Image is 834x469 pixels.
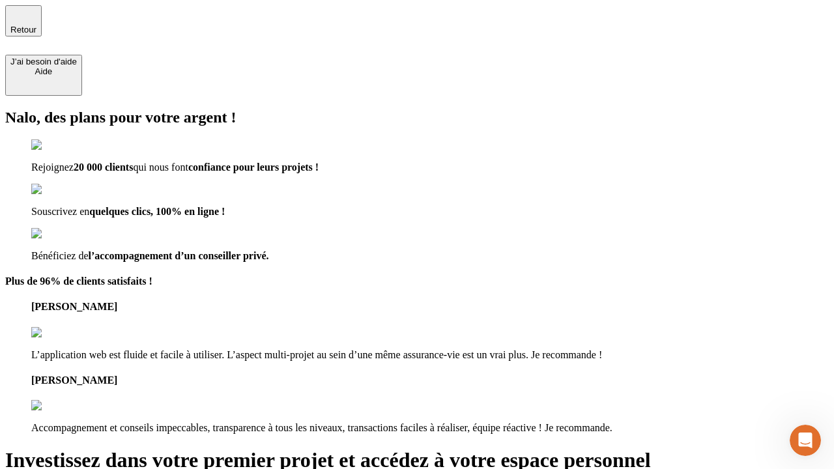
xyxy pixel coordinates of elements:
img: reviews stars [31,400,96,412]
span: Souscrivez en [31,206,89,217]
span: Rejoignez [31,162,74,173]
button: Retour [5,5,42,36]
img: checkmark [31,228,87,240]
h2: Nalo, des plans pour votre argent ! [5,109,829,126]
h4: [PERSON_NAME] [31,375,829,386]
h4: [PERSON_NAME] [31,301,829,313]
p: Accompagnement et conseils impeccables, transparence à tous les niveaux, transactions faciles à r... [31,422,829,434]
div: J’ai besoin d'aide [10,57,77,66]
button: J’ai besoin d'aideAide [5,55,82,96]
img: reviews stars [31,327,96,339]
span: Retour [10,25,36,35]
div: Aide [10,66,77,76]
span: qui nous font [133,162,188,173]
p: L’application web est fluide et facile à utiliser. L’aspect multi-projet au sein d’une même assur... [31,349,829,361]
iframe: Intercom live chat [790,425,821,456]
img: checkmark [31,184,87,195]
h4: Plus de 96% de clients satisfaits ! [5,276,829,287]
span: Bénéficiez de [31,250,89,261]
span: confiance pour leurs projets ! [188,162,319,173]
span: l’accompagnement d’un conseiller privé. [89,250,269,261]
span: quelques clics, 100% en ligne ! [89,206,225,217]
span: 20 000 clients [74,162,134,173]
img: checkmark [31,139,87,151]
